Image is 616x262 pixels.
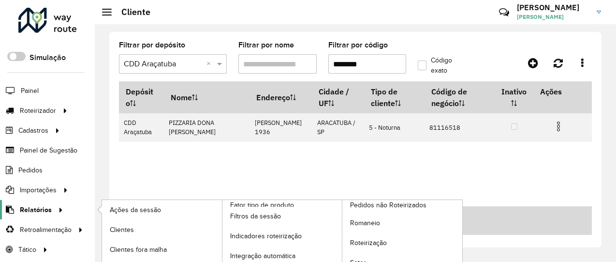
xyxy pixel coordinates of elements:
[119,81,164,113] th: Depósito
[238,39,294,51] label: Filtrar por nome
[21,86,39,96] span: Painel
[230,231,302,241] span: Indicadores roteirização
[164,81,250,113] th: Nome
[102,200,222,219] a: Ações da sessão
[20,185,57,195] span: Importações
[20,145,77,155] span: Painel de Sugestão
[29,52,66,63] label: Simulação
[312,113,364,142] td: ARACATUBA / SP
[494,2,514,23] a: Contato Rápido
[533,81,591,102] th: Ações
[20,205,52,215] span: Relatórios
[350,200,426,210] span: Pedidos não Roteirizados
[102,240,222,259] a: Clientes fora malha
[230,251,295,261] span: Integração automática
[18,165,43,175] span: Pedidos
[517,13,589,21] span: [PERSON_NAME]
[110,205,161,215] span: Ações da sessão
[342,214,462,233] a: Romaneio
[425,113,495,142] td: 81116518
[206,58,215,70] span: Clear all
[110,225,134,235] span: Clientes
[18,125,48,136] span: Cadastros
[164,113,250,142] td: PIZZARIA DONA [PERSON_NAME]
[425,81,495,113] th: Código de negócio
[312,81,364,113] th: Cidade / UF
[222,207,342,226] a: Filtros da sessão
[20,225,72,235] span: Retroalimentação
[230,200,294,210] span: Fator tipo de produto
[230,211,281,221] span: Filtros da sessão
[112,7,150,17] h2: Cliente
[20,106,56,116] span: Roteirizador
[517,3,589,12] h3: [PERSON_NAME]
[350,218,380,228] span: Romaneio
[250,81,312,113] th: Endereço
[418,55,466,76] label: Código exato
[364,113,425,142] td: 5 - Noturna
[328,39,388,51] label: Filtrar por código
[222,227,342,246] a: Indicadores roteirização
[342,233,462,253] a: Roteirização
[18,245,36,255] span: Tático
[250,113,312,142] td: [PERSON_NAME] 1936
[102,220,222,239] a: Clientes
[119,113,164,142] td: CDD Araçatuba
[364,81,425,113] th: Tipo de cliente
[110,245,167,255] span: Clientes fora malha
[495,81,533,113] th: Inativo
[350,238,387,248] span: Roteirização
[119,39,185,51] label: Filtrar por depósito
